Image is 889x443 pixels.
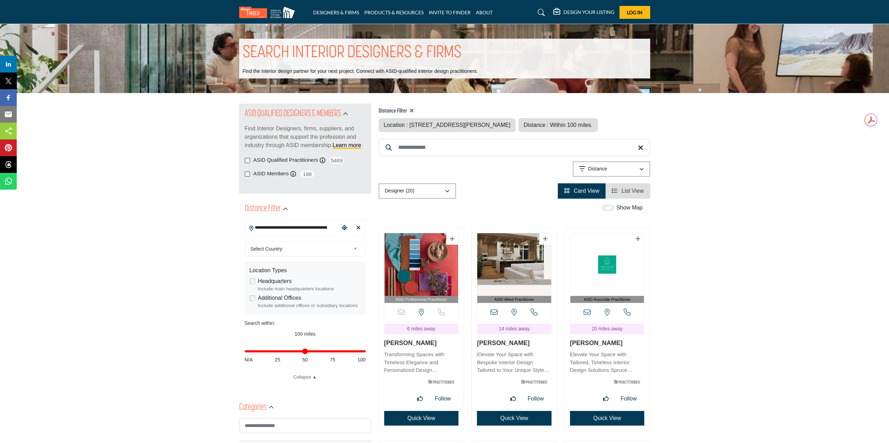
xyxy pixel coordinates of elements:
span: 188 [299,170,315,178]
a: Add To List [543,236,548,242]
img: ASID Qualified Practitioners Badge Icon [611,377,643,386]
a: INVITE TO FINDER [429,9,471,15]
a: Elevate Your Space with Bespoke Interior Design Tailored to Your Unique Style Located in [GEOGRAP... [477,349,552,374]
a: Learn more [333,142,361,148]
span: ASID Professional Practitioner [386,297,457,303]
span: 5469 [329,156,344,165]
a: Search [531,7,549,18]
img: Site Logo [239,7,298,18]
button: Quick View [384,411,459,426]
div: Include additional offices or subsidiary locations [258,302,361,309]
input: ASID Qualified Practitioners checkbox [245,158,250,163]
a: Add To List [450,236,455,242]
div: Search within: [245,320,366,327]
a: Elevate Your Space with Tailored, Timeless Interior Design Solutions Spruce Personalized Decor st... [570,349,645,374]
a: [PERSON_NAME] [570,339,623,346]
a: [PERSON_NAME] [477,339,530,346]
p: Find Interior Designers, firms, suppliers, and organizations that support the profession and indu... [245,124,366,150]
div: Location Types [250,266,361,275]
span: ASID Associate Practitioner [572,297,643,303]
li: Card View [558,183,606,199]
input: Search Location [245,221,339,235]
label: Additional Offices [258,294,301,302]
button: Distance [573,161,650,177]
img: ASID Qualified Practitioners Badge Icon [425,377,457,386]
a: Add To List [636,236,640,242]
a: Collapse ▲ [245,374,366,381]
a: Open Listing in new tab [385,233,458,303]
a: Open Listing in new tab [477,233,551,303]
h4: Distance Filter [379,108,598,115]
span: Distance : Within 100 miles. [524,122,592,128]
span: Card View [574,188,600,194]
a: [PERSON_NAME] [384,339,437,346]
label: Headquarters [258,277,292,285]
h1: SEARCH INTERIOR DESIGNERS & FIRMS [243,42,462,64]
button: Designer (20) [379,183,456,199]
img: Natalie Bills [477,233,551,296]
p: Elevate Your Space with Bespoke Interior Design Tailored to Your Unique Style Located in [GEOGRAP... [477,351,552,374]
button: Follow [524,392,548,406]
a: View Card [564,188,599,194]
span: 20 miles away [592,326,623,331]
label: ASID Qualified Practitioners [253,156,318,164]
div: Choose your current location [339,221,350,236]
a: Open Listing in new tab [570,233,644,303]
li: List View [606,183,650,199]
h2: Categories [239,402,267,414]
img: ASID Qualified Practitioners Badge Icon [518,377,550,386]
p: Designer (20) [385,188,415,194]
span: Select Country [250,245,351,253]
span: 75 [330,356,335,364]
a: ABOUT [476,9,493,15]
input: Search Keyword [379,139,650,156]
span: N/A [245,356,253,364]
button: Follow [616,392,641,406]
p: Transforming Spaces with Timeless Elegance and Personalized Design Specializing in creating stunn... [384,351,459,374]
label: Show Map [616,204,643,212]
a: View List [612,188,644,194]
a: DESIGNERS & FIRMS [313,9,359,15]
button: Like listing [506,392,520,406]
a: PRODUCTS & RESOURCES [364,9,424,15]
button: Quick View [477,411,552,426]
h3: Jennifer Mangum [570,339,645,347]
span: 14 miles away [499,326,530,331]
h2: ASID QUALIFIED DESIGNERS & MEMBERS [245,108,341,120]
input: Search Category [239,418,371,433]
h3: Natalie Bills [477,339,552,347]
div: DESIGN YOUR LISTING [553,8,614,17]
h2: Distance Filter [245,203,281,215]
input: ASID Members checkbox [245,171,250,177]
h5: DESIGN YOUR LISTING [563,9,614,15]
button: Like listing [413,392,427,406]
span: 50 [302,356,308,364]
p: Elevate Your Space with Tailored, Timeless Interior Design Solutions Spruce Personalized Decor st... [570,351,645,374]
span: 6 miles away [407,326,435,331]
a: Transforming Spaces with Timeless Elegance and Personalized Design Specializing in creating stunn... [384,349,459,374]
button: Like listing [599,392,613,406]
img: Jennifer Mangum [570,233,644,296]
p: Distance [588,166,607,173]
label: ASID Members [253,170,289,178]
h3: Lizbeth Caldwell [384,339,459,347]
span: Log In [627,9,643,15]
div: Include main headquarters locations [258,285,361,292]
span: 100 [357,356,365,364]
span: 25 [275,356,280,364]
p: Find the interior design partner for your next project. Connect with ASID-qualified interior desi... [243,68,478,75]
button: Quick View [570,411,645,426]
span: 100 miles [295,331,316,337]
span: List View [622,188,644,194]
div: Clear search location [353,221,364,236]
span: Location : [STREET_ADDRESS][PERSON_NAME] [384,122,511,128]
span: ASID Allied Practitioner [479,297,550,303]
button: Follow [431,392,455,406]
img: Lizbeth Caldwell [385,233,458,296]
button: Log In [620,6,650,19]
